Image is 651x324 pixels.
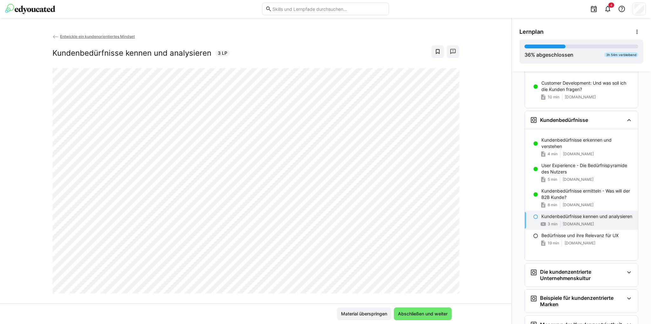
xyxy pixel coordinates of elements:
[397,311,449,317] span: Abschließen und weiter
[524,52,531,58] span: 36
[337,307,391,320] button: Material überspringen
[519,28,544,35] span: Lernplan
[340,311,388,317] span: Material überspringen
[548,151,558,157] span: 4 min
[540,117,588,123] h3: Kundenbedürfnisse
[563,151,594,157] span: [DOMAIN_NAME]
[548,202,557,208] span: 8 min
[610,3,612,7] span: 4
[604,52,638,57] div: 3h 54m verbleibend
[565,241,595,246] span: [DOMAIN_NAME]
[548,241,559,246] span: 19 min
[548,177,557,182] span: 5 min
[565,95,596,100] span: [DOMAIN_NAME]
[394,307,452,320] button: Abschließen und weiter
[541,213,632,220] p: Kundenbedürfnisse kennen und analysieren
[524,51,573,59] div: % abgeschlossen
[548,222,558,227] span: 3 min
[541,80,633,93] p: Customer Development: Und was soll ich die Kunden fragen?
[541,137,633,150] p: Kundenbedürfnisse erkennen und verstehen
[540,295,624,307] h3: Beispiele für kundenzentrierte Marken
[52,48,211,58] h2: Kundenbedürfnisse kennen und analysieren
[52,34,135,39] a: Entwickle ein kundenorientiertes Mindset
[563,202,593,208] span: [DOMAIN_NAME]
[541,188,633,201] p: Kundenbedürfnisse ermitteln - Was will der B2B Kunde?
[548,95,559,100] span: 10 min
[60,34,135,39] span: Entwickle ein kundenorientiertes Mindset
[540,269,624,281] h3: Die kundenzentrierte Unternehmenskultur
[541,162,633,175] p: User Experience - Die Bedürfnispyramide des Nutzers
[541,232,619,239] p: Bedürfnisse und ihre Relevanz für UX
[218,50,227,56] span: 3 LP
[563,222,594,227] span: [DOMAIN_NAME]
[563,177,593,182] span: [DOMAIN_NAME]
[272,6,386,12] input: Skills und Lernpfade durchsuchen…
